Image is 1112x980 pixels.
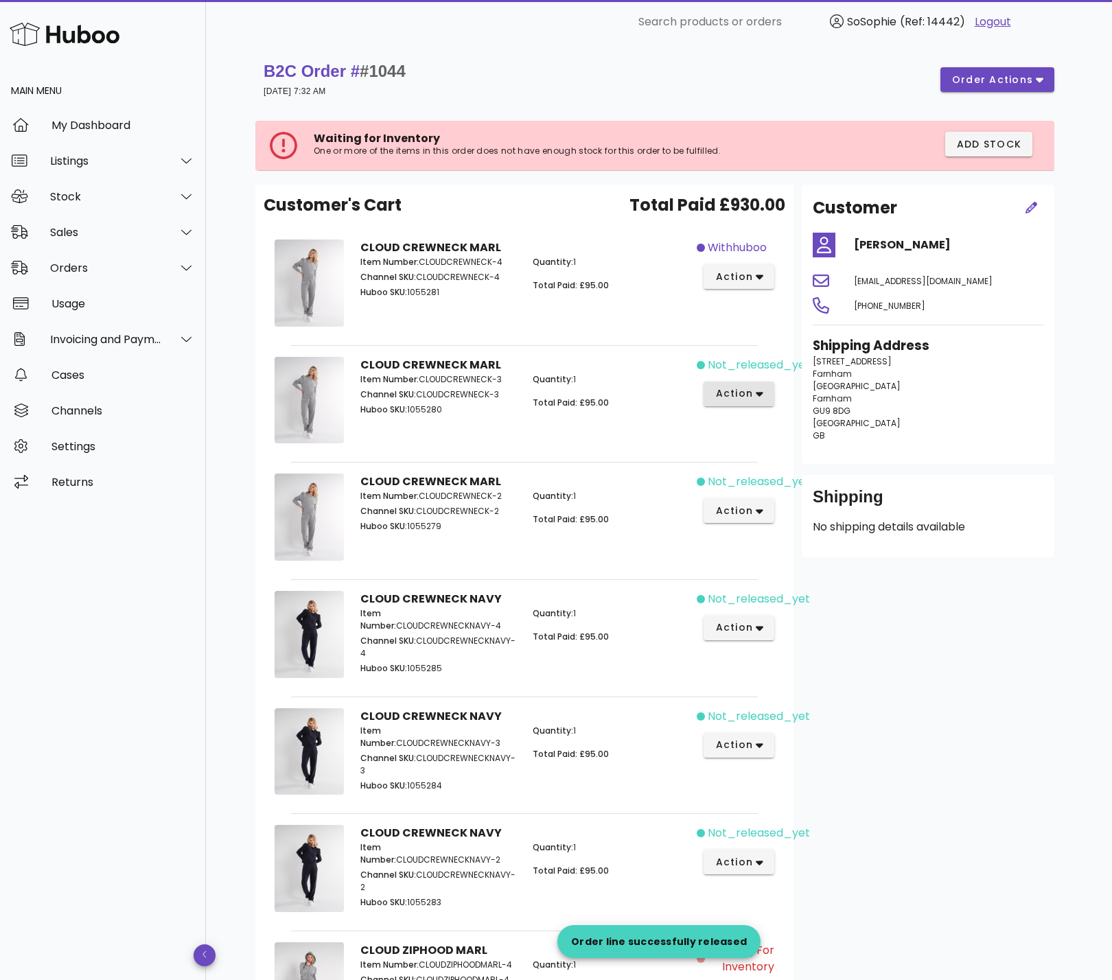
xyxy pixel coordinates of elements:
span: Farnham [813,368,852,380]
div: Shipping [813,486,1043,519]
p: 1 [533,725,688,737]
p: 1055280 [360,404,516,416]
p: CLOUDCREWNECK-3 [360,388,516,401]
span: Quantity: [533,959,573,970]
button: action [704,264,774,289]
span: Add Stock [956,137,1022,152]
button: action [704,850,774,874]
div: My Dashboard [51,119,195,132]
div: Returns [51,476,195,489]
span: Quantity: [533,607,573,619]
span: Item Number: [360,607,396,631]
div: Channels [51,404,195,417]
span: Quantity: [533,373,573,385]
small: [DATE] 7:32 AM [264,86,326,96]
p: 1 [533,959,688,971]
button: action [704,382,774,406]
span: not_released_yet [708,708,810,725]
p: CLOUDCREWNECK-3 [360,373,516,386]
p: One or more of the items in this order does not have enough stock for this order to be fulfilled. [314,145,799,156]
span: action [715,504,753,518]
span: GB [813,430,825,441]
span: Channel SKU: [360,635,416,646]
span: Channel SKU: [360,505,416,517]
div: Sales [50,226,162,239]
button: action [704,498,774,523]
span: [STREET_ADDRESS] [813,355,892,367]
h2: Customer [813,196,897,220]
span: Huboo SKU: [360,662,407,674]
span: (Ref: 14442) [900,14,965,30]
p: CLOUDCREWNECK-2 [360,490,516,502]
span: Item Number: [360,725,396,749]
p: 1055283 [360,896,516,909]
span: Customer's Cart [264,193,402,218]
p: CLOUDCREWNECK-2 [360,505,516,517]
strong: CLOUD ZIPHOOD MARL [360,942,487,958]
p: 1 [533,373,688,386]
strong: CLOUD CREWNECK MARL [360,474,501,489]
span: Huboo SKU: [360,404,407,415]
span: Channel SKU: [360,271,416,283]
span: Quantity: [533,256,573,268]
p: 1055284 [360,780,516,792]
p: 1055281 [360,286,516,299]
p: CLOUDCREWNECKNAVY-4 [360,635,516,660]
button: order actions [940,67,1054,92]
p: CLOUDCREWNECK-4 [360,271,516,283]
h4: [PERSON_NAME] [854,237,1043,253]
p: CLOUDCREWNECK-4 [360,256,516,268]
p: CLOUDZIPHOODMARL-4 [360,959,516,971]
strong: B2C Order # [264,62,406,80]
div: Usage [51,297,195,310]
strong: CLOUD CREWNECK NAVY [360,708,502,724]
span: Channel SKU: [360,388,416,400]
span: Huboo SKU: [360,286,407,298]
span: Waiting for Inventory [314,130,440,146]
strong: CLOUD CREWNECK NAVY [360,825,502,841]
img: Huboo Logo [10,19,119,49]
span: Total Paid: £95.00 [533,865,609,876]
div: Order line successfully released [557,935,761,948]
span: Quantity: [533,841,573,853]
img: Product Image [275,708,344,795]
p: 1055279 [360,520,516,533]
button: action [704,616,774,640]
div: Stock [50,190,162,203]
span: Item Number: [360,841,396,865]
span: action [715,738,753,752]
p: CLOUDCREWNECKNAVY-4 [360,607,516,632]
div: Settings [51,440,195,453]
span: SoSophie [847,14,896,30]
span: Item Number: [360,256,419,268]
span: Total Paid: £95.00 [533,397,609,408]
span: not_released_yet [708,357,810,373]
button: action [704,733,774,758]
p: 1 [533,841,688,854]
img: Product Image [275,240,344,327]
button: Add Stock [945,132,1033,156]
span: action [715,620,753,635]
p: 1 [533,490,688,502]
span: Quantity: [533,725,573,736]
strong: CLOUD CREWNECK NAVY [360,591,502,607]
span: not_released_yet [708,474,810,490]
span: Huboo SKU: [360,520,407,532]
p: 1 [533,607,688,620]
span: Item Number: [360,490,419,502]
div: Listings [50,154,162,167]
span: Quantity: [533,490,573,502]
p: CLOUDCREWNECKNAVY-3 [360,725,516,749]
a: Logout [975,14,1011,30]
span: Total Paid: £95.00 [533,279,609,291]
span: Total Paid: £95.00 [533,631,609,642]
span: action [715,386,753,401]
span: Item Number: [360,373,419,385]
span: Channel SKU: [360,752,416,764]
span: Channel SKU: [360,869,416,880]
div: Invoicing and Payments [50,333,162,346]
span: #1044 [360,62,406,80]
span: [PHONE_NUMBER] [854,300,925,312]
p: CLOUDCREWNECKNAVY-3 [360,752,516,777]
p: 1055285 [360,662,516,675]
